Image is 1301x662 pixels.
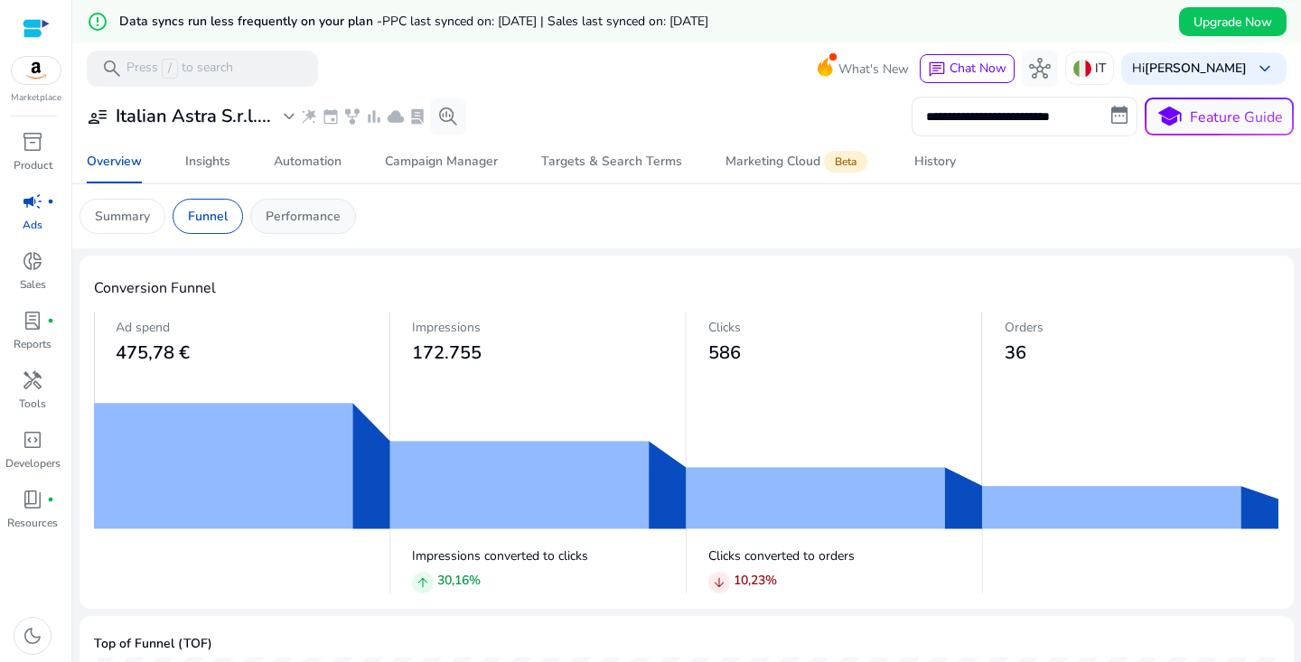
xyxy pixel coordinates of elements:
span: event [322,107,340,126]
div: Navigation go back [20,99,47,126]
span: chat [928,61,946,79]
span: book_4 [22,489,43,510]
span: donut_small [22,250,43,272]
h4: Conversion Funnel [94,277,1279,299]
span: bar_chart [365,107,383,126]
p: Orders [1005,318,1279,337]
p: Product [14,157,52,173]
span: fiber_manual_record [47,198,54,205]
p: Ads [23,217,42,233]
a: [PERSON_NAME][EMAIL_ADDRESS][DOMAIN_NAME] [36,332,260,369]
p: Summary [95,207,150,226]
p: Sales [20,276,46,293]
div: 12:13 PM [142,260,330,294]
p: Ad spend [116,318,390,337]
span: I see 0€ from this morning... [154,267,317,287]
p: Hi [1132,62,1247,75]
span: inventory_2 [22,131,43,153]
span: user_attributes [87,106,108,127]
p: Feature Guide [1190,107,1283,128]
p: Performance [266,207,341,226]
span: fiber_manual_record [47,317,54,324]
span: End chat [310,466,330,482]
span: keyboard_arrow_down [1254,58,1276,79]
div: Automation [274,155,342,168]
span: / [162,59,178,79]
p: Reports [14,336,51,352]
img: it.svg [1073,60,1091,78]
div: 12:13 PM [23,177,304,231]
div: [PERSON_NAME] [31,242,321,256]
span: cloud [387,107,405,126]
span: - PPC is connected [DATE] [36,331,291,390]
p: Clicks converted to orders [708,546,983,565]
div: Insights [185,155,230,168]
span: 475,78 € [116,340,190,365]
span: school [1156,104,1183,130]
textarea: Type your message and hit 'Enter' [9,490,344,554]
span: Attach a file [313,512,331,530]
span: More actions [287,466,301,482]
b: [PERSON_NAME] [1145,60,1247,77]
span: lab_profile [408,107,426,126]
button: chatChat Now [920,54,1015,83]
span: expand_more [278,106,300,127]
button: Upgrade Now [1179,7,1287,36]
div: Overview [87,155,142,168]
button: hub [1022,51,1058,87]
span: Upgrade Now [1193,13,1272,32]
div: Marketing Cloud [725,154,871,169]
span: arrow_upward [416,575,430,590]
div: Targets & Search Terms [541,155,682,168]
span: Sure let me check. - when was this connected [36,184,291,224]
span: Chat Now [950,60,1006,77]
p: 10,23 [734,571,777,590]
p: Developers [5,455,61,471]
h5: Data syncs run less frequently on your plan - [119,14,708,30]
span: The initial sync will take 2-3 hours [36,408,239,428]
p: Marketplace [11,91,61,105]
span: % [765,572,777,589]
span: campaign [22,191,43,212]
div: [PERSON_NAME] [31,305,330,320]
div: History [914,155,956,168]
p: Impressions [412,318,687,337]
span: arrow_downward [712,575,726,590]
button: search_insights [430,98,466,135]
span: hub [1029,58,1051,79]
div: Campaign Manager [385,155,498,168]
span: family_history [343,107,361,126]
span: dark_mode [22,625,43,647]
p: Clicks [708,318,983,337]
span: 172.755 [412,340,482,365]
span: 586 [708,340,741,365]
p: IT [1095,52,1106,84]
h3: Italian Astra S.r.l.... [116,106,271,127]
p: Impressions converted to clicks [412,546,687,565]
span: 36 [1005,340,1026,365]
div: Andy [121,101,331,126]
span: search [101,58,123,79]
span: search_insights [437,106,459,127]
button: schoolFeature Guide [1145,98,1294,135]
span: code_blocks [22,429,43,451]
div: 12:15 PM [23,323,304,397]
span: wand_stars [300,107,318,126]
div: [PERSON_NAME] [31,446,321,461]
p: Tools [19,396,46,412]
div: 12:15 PM [23,401,251,435]
mat-icon: error_outline [87,11,108,33]
span: lab_profile [22,310,43,331]
h5: Top of Funnel (TOF) [94,637,1279,652]
p: Resources [7,515,58,531]
img: amazon.svg [12,57,61,84]
span: % [469,572,481,589]
span: What's New [838,53,909,85]
span: PPC last synced on: [DATE] | Sales last synced on: [DATE] [382,13,708,30]
p: Funnel [188,207,228,226]
span: fiber_manual_record [47,496,54,503]
span: handyman [22,369,43,391]
div: Minimize live chat window [296,9,340,52]
span: Beta [824,151,867,172]
p: Press to search [126,59,233,79]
